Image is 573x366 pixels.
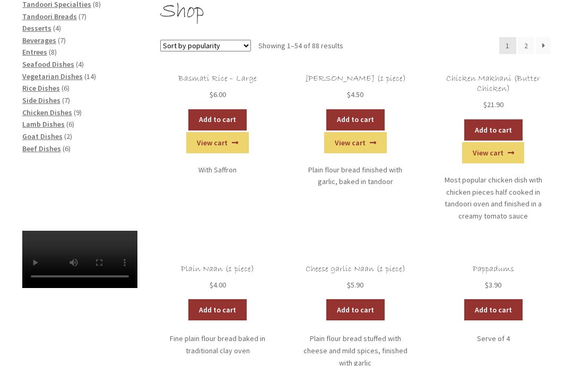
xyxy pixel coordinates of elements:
span: $ [210,281,213,290]
p: Plain flour bread finished with garlic, baked in tandoor [298,164,413,188]
p: With Saffron [160,164,275,177]
a: Add to cart: “Plain Naan (1 piece)” [188,300,247,321]
a: Vegetarian Dishes [22,72,83,82]
a: Chicken Dishes [22,108,72,118]
h2: Basmati Rice – Large [160,74,275,84]
h2: [PERSON_NAME] (1 piece) [298,74,413,84]
span: 4 [78,60,82,69]
a: View cart [324,133,386,154]
a: View cart [462,143,524,164]
a: Rice Dishes [22,84,60,93]
a: Add to cart: “Cheese garlic Naan (1 piece)” [326,300,385,321]
bdi: 21.90 [483,100,503,110]
span: 2 [66,132,70,142]
span: $ [347,90,351,100]
bdi: 4.00 [210,281,226,290]
span: 9 [76,108,80,118]
span: $ [485,281,489,290]
a: [PERSON_NAME] (1 piece) $4.50 [298,74,413,101]
span: 6 [64,84,67,93]
span: $ [347,281,351,290]
select: Shop order [160,40,251,52]
a: Entrees [22,48,47,57]
p: Most popular chicken dish with chicken pieces half cooked in tandoori oven and finished in a crea... [436,175,551,223]
nav: Product Pagination [499,38,551,55]
p: Fine plain flour bread baked in traditional clay oven [160,333,275,357]
a: → [536,38,551,55]
a: Lamb Dishes [22,120,65,129]
a: Pappadums $3.90 [436,265,551,292]
a: Beef Dishes [22,144,61,154]
span: Page 1 [499,38,516,55]
span: 7 [60,36,64,46]
p: Showing 1–54 of 88 results [258,38,343,55]
span: 7 [64,96,68,106]
a: Basmati Rice – Large $6.00 [160,74,275,101]
span: 14 [86,72,94,82]
h2: Plain Naan (1 piece) [160,265,275,275]
h2: Chicken Makhani (Butter Chicken) [436,74,551,95]
a: Desserts [22,24,51,33]
span: $ [210,90,213,100]
bdi: 4.50 [347,90,363,100]
span: $ [483,100,487,110]
a: Seafood Dishes [22,60,74,69]
h2: Pappadums [436,265,551,275]
a: Side Dishes [22,96,60,106]
bdi: 5.90 [347,281,363,290]
span: 8 [51,48,55,57]
span: 6 [68,120,72,129]
a: Cheese garlic Naan (1 piece) $5.90 [298,265,413,292]
bdi: 6.00 [210,90,226,100]
h2: Cheese garlic Naan (1 piece) [298,265,413,275]
a: Add to cart: “Pappadums” [464,300,523,321]
a: Add to cart: “Chicken Makhani (Butter Chicken)” [464,120,523,141]
a: Add to cart: “Garlic Naan (1 piece)” [326,110,385,131]
span: 7 [81,12,84,22]
p: Serve of 4 [436,333,551,345]
span: 4 [55,24,59,33]
a: Add to cart: “Basmati Rice - Large” [188,110,247,131]
a: Plain Naan (1 piece) $4.00 [160,265,275,292]
a: Tandoori Breads [22,12,77,22]
a: Chicken Makhani (Butter Chicken) $21.90 [436,74,551,111]
a: Goat Dishes [22,132,63,142]
span: 6 [65,144,68,154]
a: Beverages [22,36,56,46]
a: Page 2 [518,38,535,55]
bdi: 3.90 [485,281,501,290]
a: View cart [186,133,248,154]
